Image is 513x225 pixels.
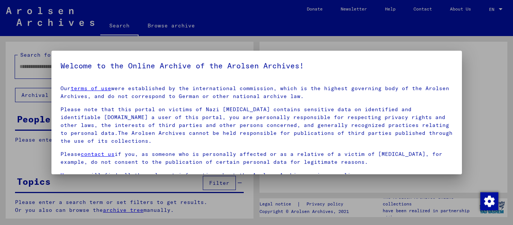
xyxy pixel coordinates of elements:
a: Here [60,172,74,178]
a: contact us [81,151,115,157]
p: Please if you, as someone who is personally affected or as a relative of a victim of [MEDICAL_DAT... [60,150,453,166]
h5: Welcome to the Online Archive of the Arolsen Archives! [60,60,453,72]
p: Please note that this portal on victims of Nazi [MEDICAL_DATA] contains sensitive data on identif... [60,106,453,145]
img: Change consent [480,192,498,210]
div: Change consent [480,192,498,210]
a: terms of use [71,85,111,92]
p: Our were established by the international commission, which is the highest governing body of the ... [60,85,453,100]
p: you will find all the relevant information about the Arolsen Archives privacy policy. [60,171,453,179]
